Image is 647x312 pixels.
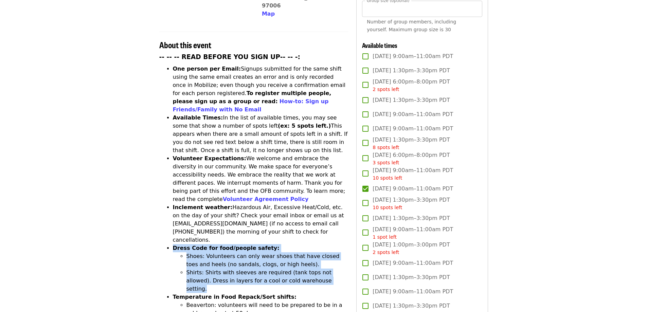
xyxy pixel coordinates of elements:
strong: To register multiple people, please sign up as a group or read: [173,90,331,105]
strong: Inclement weather: [173,204,233,210]
li: We welcome and embrace the diversity in our community. We make space for everyone’s accessibility... [173,154,348,203]
span: [DATE] 1:30pm–3:30pm PDT [373,67,450,75]
li: Shoes: Volunteers can only wear shoes that have closed toes and heels (no sandals, clogs, or high... [186,252,348,269]
span: [DATE] 9:00am–11:00am PDT [373,125,453,133]
span: [DATE] 1:30pm–3:30pm PDT [373,96,450,104]
span: [DATE] 9:00am–11:00am PDT [373,166,453,182]
span: [DATE] 1:30pm–3:30pm PDT [373,302,450,310]
strong: (ex: 5 spots left.) [278,123,331,129]
strong: Temperature in Food Repack/Sort shifts: [173,294,296,300]
input: [object Object] [362,1,482,17]
span: [DATE] 1:30pm–3:30pm PDT [373,214,450,222]
span: [DATE] 9:00am–11:00am PDT [373,185,453,193]
span: About this event [159,39,211,51]
span: [DATE] 6:00pm–8:00pm PDT [373,151,450,166]
span: [DATE] 6:00pm–8:00pm PDT [373,78,450,93]
strong: Dress Code for food/people safety: [173,245,280,251]
span: Number of group members, including yourself. Maximum group size is 30 [367,19,456,32]
button: Map [262,10,275,18]
span: [DATE] 1:30pm–3:30pm PDT [373,136,450,151]
strong: One person per Email: [173,66,241,72]
strong: Volunteer Expectations: [173,155,247,162]
span: 10 spots left [373,175,402,181]
span: [DATE] 9:00am–11:00am PDT [373,110,453,118]
span: 2 spots left [373,87,399,92]
span: [DATE] 1:00pm–3:00pm PDT [373,241,450,256]
span: [DATE] 9:00am–11:00am PDT [373,225,453,241]
span: [DATE] 9:00am–11:00am PDT [373,259,453,267]
span: Map [262,11,275,17]
strong: Available Times: [173,114,223,121]
li: Signups submitted for the same shift using the same email creates an error and is only recorded o... [173,65,348,114]
span: Available times [362,41,397,50]
span: [DATE] 9:00am–11:00am PDT [373,288,453,296]
span: 1 spot left [373,234,397,240]
span: 8 spots left [373,145,399,150]
span: 3 spots left [373,160,399,165]
a: How-to: Sign up Friends/Family with No Email [173,98,329,113]
span: [DATE] 1:30pm–3:30pm PDT [373,196,450,211]
strong: -- -- -- READ BEFORE YOU SIGN UP-- -- -: [159,53,301,60]
span: [DATE] 1:30pm–3:30pm PDT [373,273,450,281]
span: [DATE] 9:00am–11:00am PDT [373,52,453,60]
li: Hazardous Air, Excessive Heat/Cold, etc. on the day of your shift? Check your email inbox or emai... [173,203,348,244]
li: In the list of available times, you may see some that show a number of spots left This appears wh... [173,114,348,154]
li: Shirts: Shirts with sleeves are required (tank tops not allowed). Dress in layers for a cool or c... [186,269,348,293]
span: 10 spots left [373,205,402,210]
a: Volunteer Agreement Policy [223,196,309,202]
span: 2 spots left [373,250,399,255]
